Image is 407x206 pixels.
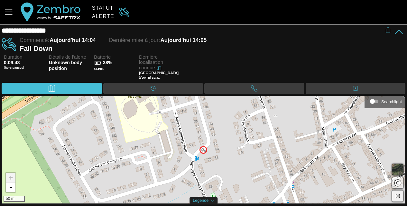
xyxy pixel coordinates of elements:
[4,196,25,202] div: 50 m
[368,96,402,106] div: Searchlight
[2,83,102,94] div: Carte
[50,37,96,43] span: Aujourd'hui 14:04
[103,60,112,65] span: 38%
[139,54,163,70] span: Dernière localisation connue
[94,67,104,71] span: à 14:05
[20,44,385,53] div: Fall Down
[139,76,160,79] span: à [DATE] 19:31
[201,147,206,152] img: FALL.svg
[117,7,132,17] img: FALL.svg
[306,83,406,94] div: Contacts
[20,37,49,43] span: Commencé:
[109,37,160,43] span: Dernière mise à jour:
[94,54,135,60] span: Batterie
[161,37,207,43] span: Aujourd'hui 14:05
[4,54,45,60] span: Duration
[193,198,208,203] span: Légende
[6,173,15,182] a: Zoom in
[139,71,179,75] span: [GEOGRAPHIC_DATA]
[204,83,304,94] div: Appel
[4,60,20,65] span: 0:09:48
[49,54,90,60] span: Détails de l'alerte
[92,14,114,19] div: Alerte
[92,5,114,11] div: Statut
[381,99,402,104] div: Searchlight
[2,37,16,52] img: FALL.svg
[6,182,15,192] a: Zoom out
[4,66,45,70] span: (hors pauses)
[103,83,203,94] div: Calendrier
[49,60,90,71] span: Unknown body position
